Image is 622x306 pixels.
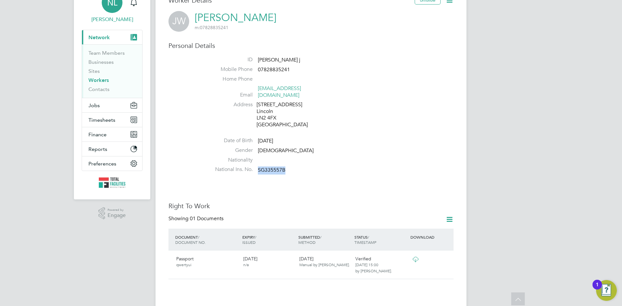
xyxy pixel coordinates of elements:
[88,131,107,138] span: Finance
[258,57,300,63] span: [PERSON_NAME] j
[82,142,142,156] button: Reports
[258,138,273,144] span: [DATE]
[175,240,206,245] span: DOCUMENT NO.
[207,56,253,63] label: ID
[409,231,454,243] div: DOWNLOAD
[207,76,253,83] label: Home Phone
[88,161,116,167] span: Preferences
[355,268,392,273] span: by [PERSON_NAME].
[368,234,369,240] span: /
[108,213,126,218] span: Engage
[207,137,253,144] label: Date of Birth
[82,113,142,127] button: Timesheets
[596,285,599,293] div: 1
[299,262,350,267] span: Manual by [PERSON_NAME].
[82,16,143,23] span: Nicola Lawrence
[207,147,253,154] label: Gender
[176,262,191,267] span: qwertyui
[198,234,199,240] span: /
[297,253,353,270] div: [DATE]
[353,231,409,248] div: STATUS
[298,240,316,245] span: METHOD
[168,202,454,210] h3: Right To Work
[108,207,126,213] span: Powered by
[297,231,353,248] div: SUBMITTED
[168,41,454,50] h3: Personal Details
[195,11,276,24] a: [PERSON_NAME]
[88,117,115,123] span: Timesheets
[257,101,318,128] div: [STREET_ADDRESS] Lincoln LN2 4FX [GEOGRAPHIC_DATA]
[82,30,142,44] button: Network
[88,68,100,74] a: Sites
[320,234,321,240] span: /
[258,167,285,173] span: SG335557B
[88,86,109,92] a: Contacts
[88,77,109,83] a: Workers
[241,231,297,248] div: EXPIRY
[596,280,617,301] button: Open Resource Center, 1 new notification
[82,156,142,171] button: Preferences
[174,253,241,270] div: Passport
[88,102,100,108] span: Jobs
[82,98,142,112] button: Jobs
[98,207,126,220] a: Powered byEngage
[258,85,301,98] a: [EMAIL_ADDRESS][DOMAIN_NAME]
[195,25,200,30] span: m:
[242,240,256,245] span: ISSUED
[99,177,125,188] img: tfrecruitment-logo-retina.png
[207,92,253,98] label: Email
[88,50,125,56] a: Team Members
[82,177,143,188] a: Go to home page
[258,66,290,73] span: 07828835241
[168,11,189,32] span: JW
[207,101,253,108] label: Address
[88,59,114,65] a: Businesses
[207,157,253,164] label: Nationality
[354,240,376,245] span: TIMESTAMP
[207,66,253,73] label: Mobile Phone
[255,234,256,240] span: /
[243,262,249,267] span: n/a
[88,34,110,40] span: Network
[258,147,314,154] span: [DEMOGRAPHIC_DATA]
[168,215,225,222] div: Showing
[195,25,228,30] span: 07828835241
[82,44,142,98] div: Network
[190,215,224,222] span: 01 Documents
[355,262,378,267] span: [DATE] 15:00
[174,231,241,248] div: DOCUMENT
[355,256,371,262] span: Verified
[207,166,253,173] label: National Ins. No.
[241,253,297,270] div: [DATE]
[88,146,107,152] span: Reports
[82,127,142,142] button: Finance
